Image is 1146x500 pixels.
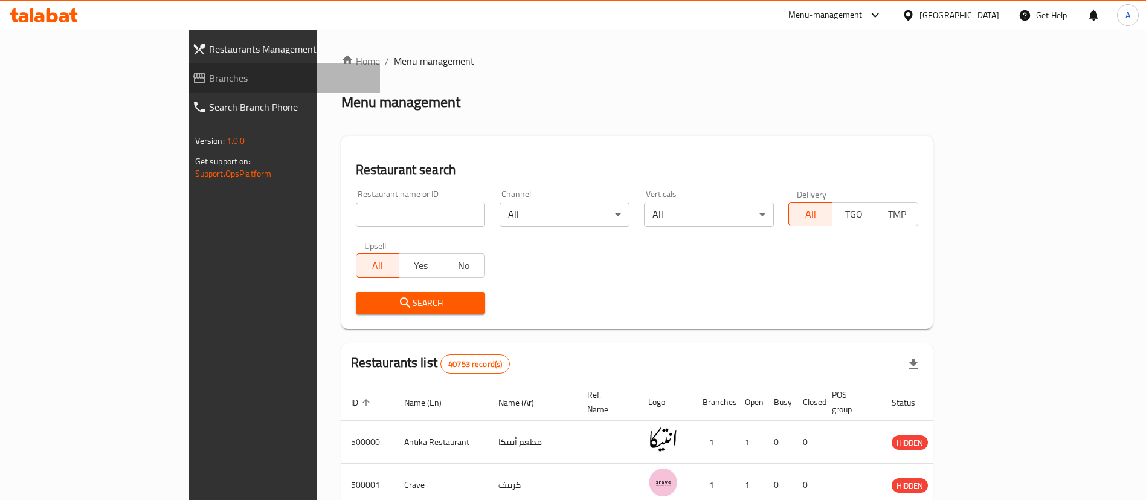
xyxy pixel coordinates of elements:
td: مطعم أنتيكا [489,421,578,464]
button: TGO [832,202,875,226]
span: HIDDEN [892,479,928,493]
th: Logo [639,384,693,421]
span: Search [365,296,476,311]
td: 1 [735,421,764,464]
span: Version: [195,133,225,149]
h2: Menu management [341,93,460,112]
h2: Restaurant search [356,161,919,179]
th: Open [735,384,764,421]
span: 1.0.0 [227,133,245,149]
a: Search Branch Phone [182,93,381,122]
div: All [644,203,774,227]
span: Get support on: [195,154,251,169]
span: Restaurants Management [209,42,371,56]
span: Yes [404,257,437,274]
span: All [794,206,827,223]
button: TMP [875,202,918,226]
label: Upsell [364,241,387,250]
button: All [788,202,832,226]
li: / [385,54,389,68]
th: Closed [793,384,822,421]
button: Search [356,292,486,314]
span: Search Branch Phone [209,100,371,114]
button: No [442,253,485,278]
h2: Restaurants list [351,354,510,374]
span: Name (Ar) [498,395,550,410]
td: 0 [793,421,822,464]
div: Menu-management [788,8,863,22]
span: HIDDEN [892,436,928,450]
span: All [361,257,394,274]
a: Support.OpsPlatform [195,166,272,181]
div: HIDDEN [892,435,928,450]
div: [GEOGRAPHIC_DATA] [919,8,999,22]
span: TGO [837,206,871,223]
span: ID [351,395,374,410]
span: Menu management [394,54,474,68]
th: Busy [764,384,793,421]
span: TMP [880,206,913,223]
span: Branches [209,71,371,85]
label: Delivery [797,190,827,198]
td: 1 [693,421,735,464]
span: POS group [832,388,868,417]
div: HIDDEN [892,478,928,493]
td: Antika Restaurant [394,421,489,464]
a: Branches [182,63,381,93]
img: Crave [648,467,678,498]
span: A [1125,8,1130,22]
div: Export file [899,349,928,378]
div: Total records count [440,354,510,374]
button: All [356,253,399,278]
img: Antika Restaurant [648,424,678,455]
input: Search for restaurant name or ID.. [356,203,486,227]
div: All [500,203,629,227]
span: Name (En) [404,395,457,410]
a: Restaurants Management [182,34,381,63]
span: Ref. Name [587,388,624,417]
td: 0 [764,421,793,464]
th: Branches [693,384,735,421]
span: Status [892,395,931,410]
button: Yes [399,253,442,278]
nav: breadcrumb [341,54,933,68]
span: 40753 record(s) [441,359,509,370]
span: No [447,257,480,274]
